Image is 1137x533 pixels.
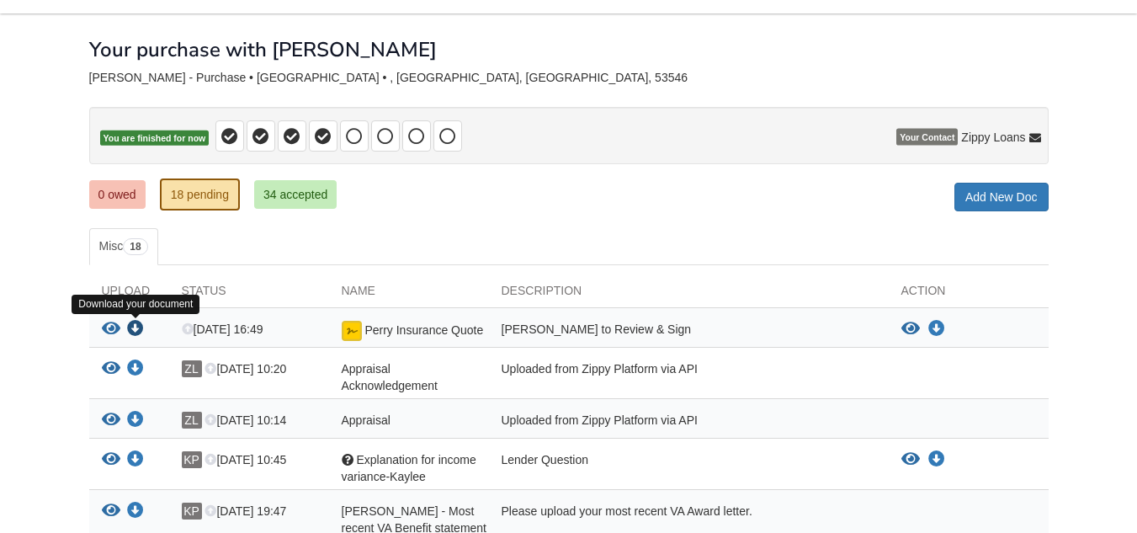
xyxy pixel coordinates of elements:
[901,451,920,468] button: View Explanation for income variance-Kaylee
[72,295,199,314] div: Download your document
[102,451,120,469] button: View Explanation for income variance-Kaylee
[889,282,1049,307] div: Action
[205,453,286,466] span: [DATE] 10:45
[961,129,1025,146] span: Zippy Loans
[182,503,202,520] span: KP
[182,412,202,429] span: ZL
[901,321,920,338] button: View Perry Insurance Quote
[160,179,240,211] a: 18 pending
[489,412,889,434] div: Uploaded from Zippy Platform via API
[102,321,120,338] button: View Perry Insurance Quote
[896,129,958,146] span: Your Contact
[89,71,1049,85] div: [PERSON_NAME] - Purchase • [GEOGRAPHIC_DATA] • , [GEOGRAPHIC_DATA], [GEOGRAPHIC_DATA], 53546
[127,505,144,519] a: Download Kenneth Perry - Most recent VA Benefit statement
[100,131,210,147] span: You are finished for now
[102,360,120,378] button: View Appraisal Acknowledgement
[169,282,329,307] div: Status
[89,228,158,265] a: Misc
[342,453,476,483] span: Explanation for income variance-Kaylee
[928,322,945,336] a: Download Perry Insurance Quote
[489,360,889,394] div: Uploaded from Zippy Platform via API
[489,282,889,307] div: Description
[123,238,147,255] span: 18
[205,362,286,376] span: [DATE] 10:20
[182,322,263,336] span: [DATE] 16:49
[127,454,144,467] a: Download Explanation for income variance-Kaylee
[127,363,144,376] a: Download Appraisal Acknowledgement
[954,183,1049,211] a: Add New Doc
[89,180,146,209] a: 0 owed
[205,413,286,427] span: [DATE] 10:14
[182,360,202,377] span: ZL
[342,362,438,392] span: Appraisal Acknowledgement
[182,451,202,468] span: KP
[489,321,889,343] div: [PERSON_NAME] to Review & Sign
[342,321,362,341] img: Document fully signed
[489,451,889,485] div: Lender Question
[928,453,945,466] a: Download Explanation for income variance-Kaylee
[205,504,286,518] span: [DATE] 19:47
[329,282,489,307] div: Name
[89,39,437,61] h1: Your purchase with [PERSON_NAME]
[127,414,144,428] a: Download Appraisal
[364,323,483,337] span: Perry Insurance Quote
[127,323,144,337] a: Download Perry Insurance Quote
[102,503,120,520] button: View Kenneth Perry - Most recent VA Benefit statement
[342,413,391,427] span: Appraisal
[89,282,169,307] div: Upload
[254,180,337,209] a: 34 accepted
[102,412,120,429] button: View Appraisal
